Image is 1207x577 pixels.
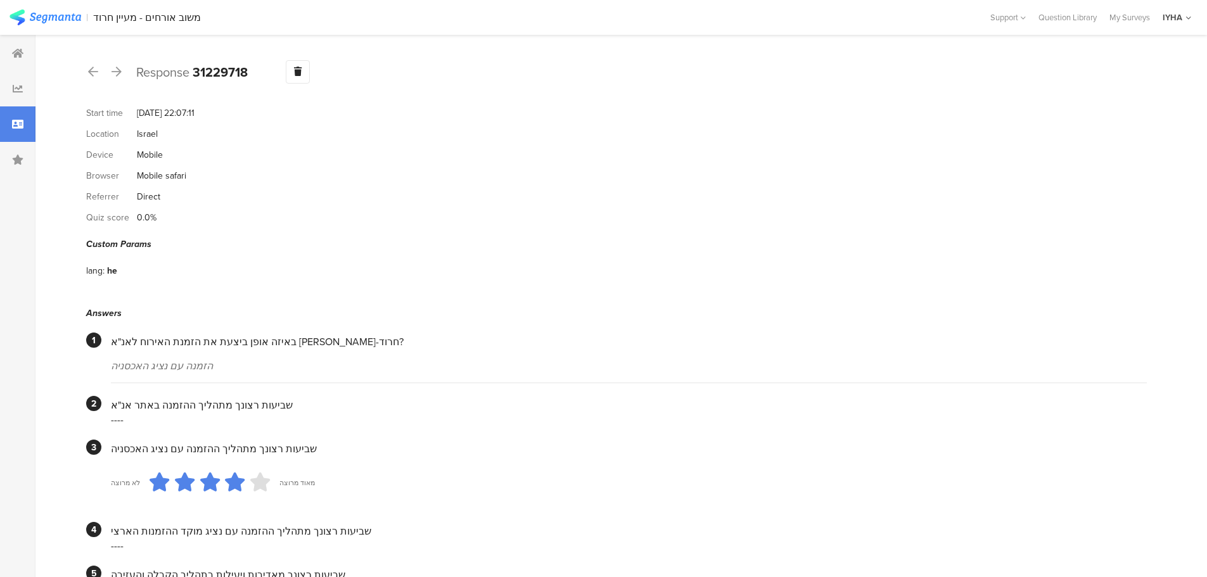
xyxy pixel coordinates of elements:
[1032,11,1103,23] a: Question Library
[111,538,1147,553] div: ----
[137,169,186,182] div: Mobile safari
[111,412,1147,427] div: ----
[86,238,1147,251] div: Custom Params
[137,190,160,203] div: Direct
[111,524,1147,538] div: שביעות רצונך מתהליך ההזמנה עם נציג מוקד ההזמנות הארצי
[10,10,81,25] img: segmanta logo
[111,441,1147,456] div: שביעות רצונך מתהליך ההזמנה עם נציג האכסניה
[86,333,101,348] div: 1
[86,307,1147,320] div: Answers
[111,398,1147,412] div: שביעות רצונך מתהליך ההזמנה באתר אנ"א
[136,63,189,82] span: Response
[86,440,101,455] div: 3
[86,190,137,203] div: Referrer
[137,148,163,162] div: Mobile
[137,106,195,120] div: [DATE] 22:07:11
[111,478,140,488] div: לא מרוצה
[1163,11,1182,23] div: IYHA
[111,358,1147,373] div: הזמנה עם נציג האכסניה
[137,127,158,141] div: Israel
[107,264,117,277] div: he
[193,63,248,82] b: 31229718
[111,334,1147,349] div: באיזה אופן ביצעת את הזמנת האירוח לאנ"א [PERSON_NAME]-חרוד?
[93,11,201,23] div: משוב אורחים - מעיין חרוד
[86,106,137,120] div: Start time
[1103,11,1156,23] a: My Surveys
[86,522,101,537] div: 4
[137,211,156,224] div: 0.0%
[86,264,107,277] div: lang:
[279,478,315,488] div: מאוד מרוצה
[86,148,137,162] div: Device
[990,8,1026,27] div: Support
[86,127,137,141] div: Location
[86,396,101,411] div: 2
[86,169,137,182] div: Browser
[86,10,88,25] div: |
[86,211,137,224] div: Quiz score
